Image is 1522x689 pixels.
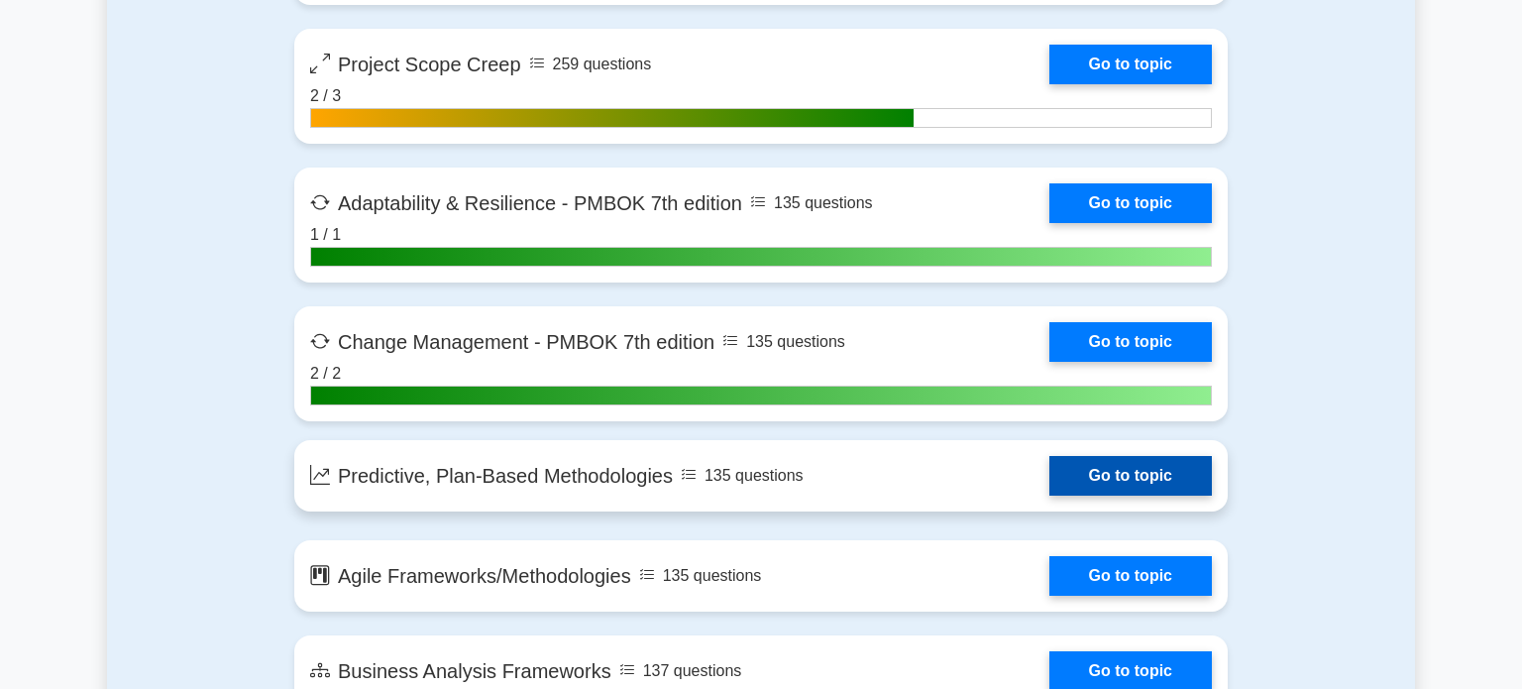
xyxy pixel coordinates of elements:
[1049,556,1212,596] a: Go to topic
[1049,183,1212,223] a: Go to topic
[1049,45,1212,84] a: Go to topic
[1049,456,1212,496] a: Go to topic
[1049,322,1212,362] a: Go to topic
